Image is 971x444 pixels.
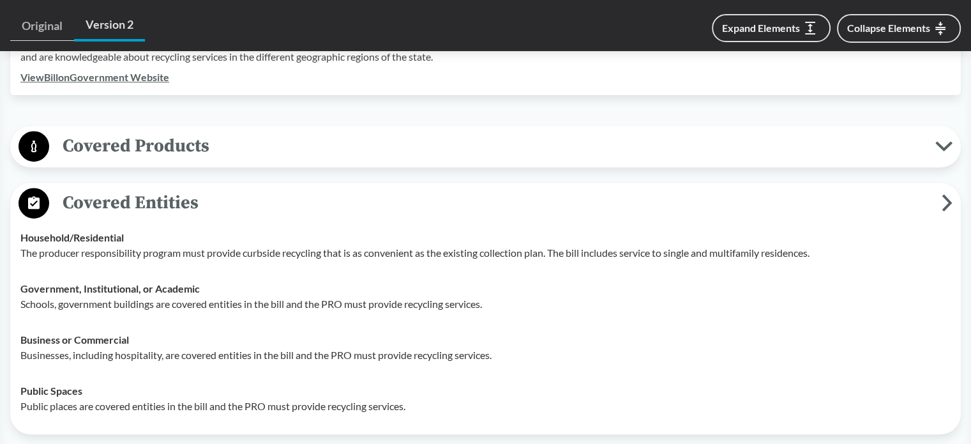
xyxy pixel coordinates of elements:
[20,282,200,295] strong: Government, Institutional, or Academic
[20,385,82,397] strong: Public Spaces
[20,333,129,346] strong: Business or Commercial
[15,187,956,220] button: Covered Entities
[20,348,951,363] p: Businesses, including hospitality, are covered entities in the bill and the PRO must provide recy...
[10,11,74,41] a: Original
[74,10,145,42] a: Version 2
[20,71,169,83] a: ViewBillonGovernment Website
[15,130,956,163] button: Covered Products
[712,14,831,42] button: Expand Elements
[49,132,935,160] span: Covered Products
[837,14,961,43] button: Collapse Elements
[20,231,124,243] strong: Household/​Residential
[49,188,942,217] span: Covered Entities
[20,245,951,261] p: The producer responsibility program must provide curbside recycling that is as convenient as the ...
[20,296,951,312] p: Schools, government buildings are covered entities in the bill and the PRO must provide recycling...
[20,399,951,414] p: Public places are covered entities in the bill and the PRO must provide recycling services.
